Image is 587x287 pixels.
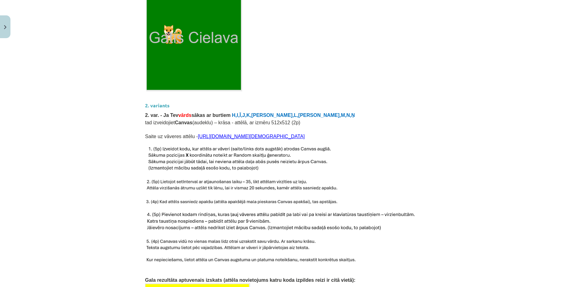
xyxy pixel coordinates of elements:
strong: 2. variants [145,102,170,109]
a: [URL][DOMAIN_NAME][DEMOGRAPHIC_DATA] [198,134,305,139]
span: H,I,Ī,J,K,[PERSON_NAME],L,[PERSON_NAME],M,N,Ņ [232,113,355,118]
span: vārds [178,113,191,118]
span: Gala rezultāta aptuvenais izskats (attēla novietojums katru koda izpildes reizi ir citā vietā): [145,277,356,283]
b: Canvas [175,120,192,125]
img: icon-close-lesson-0947bae3869378f0d4975bcd49f059093ad1ed9edebbc8119c70593378902aed.svg [4,25,6,29]
span: 2. var. - Ja Tev sākas ar burtiem [145,113,230,118]
span: Saite uz vāveres attēlu - [145,134,305,139]
span: tad izveidojiet (audeklu) – krāsa - attēlā, ar izmēru 512x512 (2p) [145,120,300,125]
